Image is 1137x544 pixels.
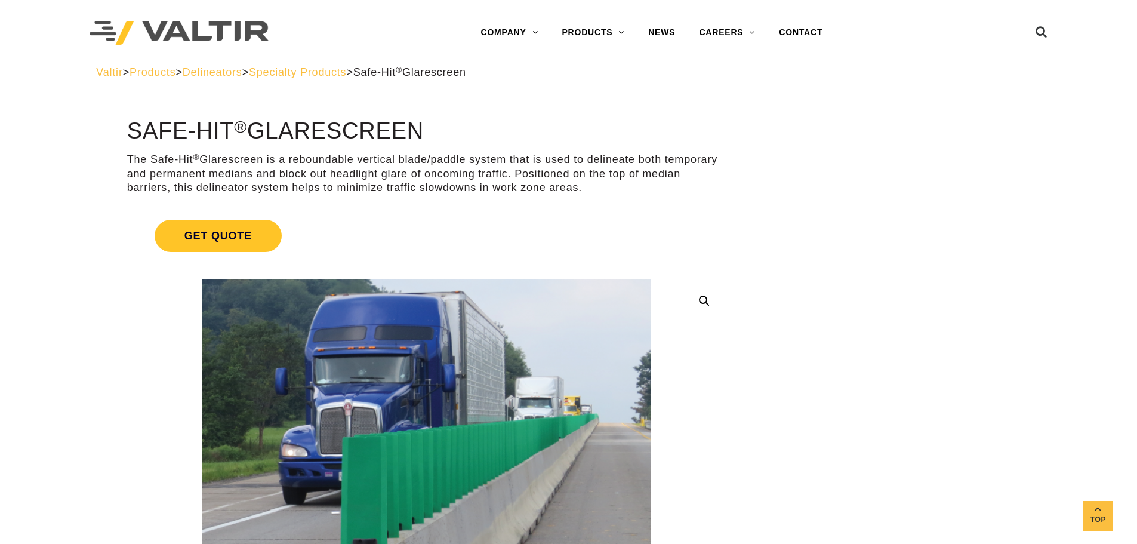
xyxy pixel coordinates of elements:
[353,66,466,78] span: Safe-Hit Glarescreen
[636,21,687,45] a: NEWS
[96,66,1041,79] div: > > > >
[396,66,402,75] sup: ®
[127,119,726,144] h1: Safe-Hit Glarescreen
[1083,501,1113,531] a: Top
[130,66,175,78] a: Products
[193,153,199,162] sup: ®
[90,21,269,45] img: Valtir
[183,66,242,78] a: Delineators
[127,205,726,266] a: Get Quote
[550,21,636,45] a: PRODUCTS
[249,66,346,78] a: Specialty Products
[234,117,247,136] sup: ®
[1083,513,1113,527] span: Top
[687,21,767,45] a: CAREERS
[96,66,122,78] a: Valtir
[469,21,550,45] a: COMPANY
[155,220,282,252] span: Get Quote
[127,153,726,195] p: The Safe-Hit Glarescreen is a reboundable vertical blade/paddle system that is used to delineate ...
[767,21,834,45] a: CONTACT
